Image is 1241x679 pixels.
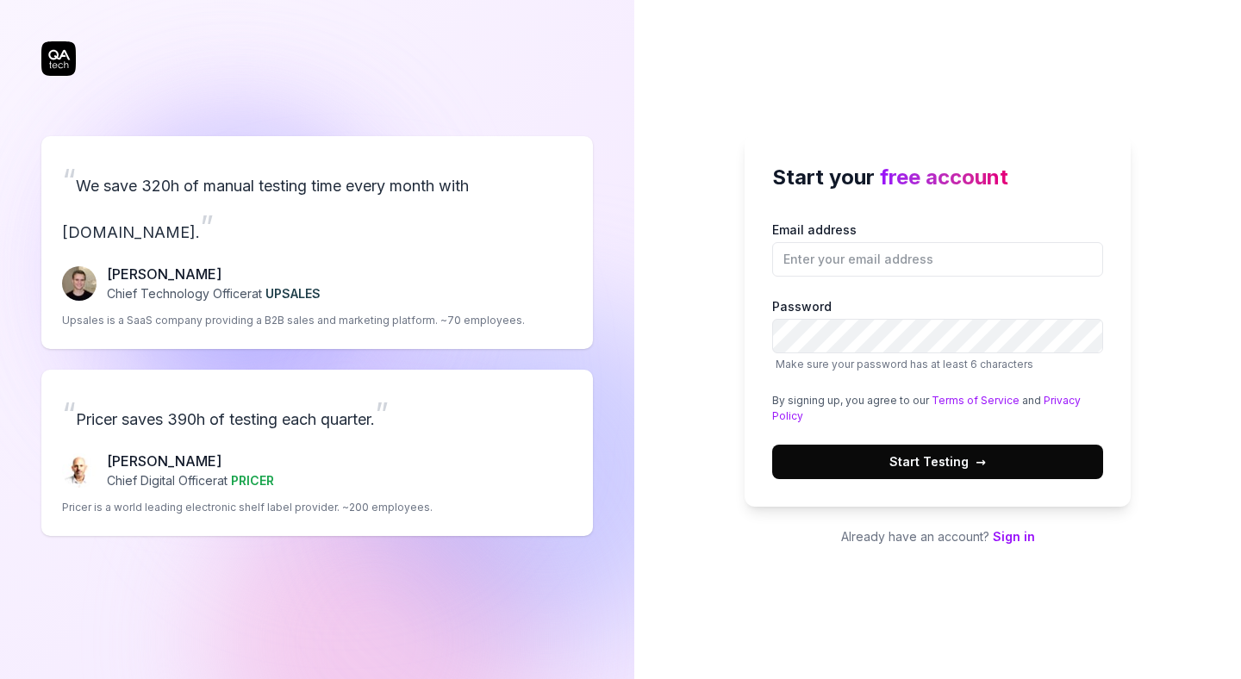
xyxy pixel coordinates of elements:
span: “ [62,395,76,433]
span: “ [62,161,76,199]
p: Upsales is a SaaS company providing a B2B sales and marketing platform. ~70 employees. [62,313,525,328]
p: Pricer is a world leading electronic shelf label provider. ~200 employees. [62,500,433,515]
span: PRICER [231,473,274,488]
p: Chief Technology Officer at [107,284,321,302]
a: Privacy Policy [772,394,1081,422]
a: “Pricer saves 390h of testing each quarter.”Chris Chalkitis[PERSON_NAME]Chief Digital Officerat P... [41,370,593,536]
span: free account [880,165,1008,190]
button: Start Testing→ [772,445,1103,479]
a: “We save 320h of manual testing time every month with [DOMAIN_NAME].”Fredrik Seidl[PERSON_NAME]Ch... [41,136,593,349]
label: Email address [772,221,1103,277]
p: Already have an account? [745,527,1131,545]
span: UPSALES [265,286,321,301]
h2: Start your [772,162,1103,193]
span: ” [375,395,389,433]
span: → [976,452,986,470]
span: ” [200,208,214,246]
input: PasswordMake sure your password has at least 6 characters [772,319,1103,353]
p: Pricer saves 390h of testing each quarter. [62,390,572,437]
span: Start Testing [889,452,986,470]
span: Make sure your password has at least 6 characters [776,358,1033,371]
input: Email address [772,242,1103,277]
a: Terms of Service [932,394,1020,407]
p: We save 320h of manual testing time every month with [DOMAIN_NAME]. [62,157,572,250]
div: By signing up, you agree to our and [772,393,1103,424]
p: [PERSON_NAME] [107,451,274,471]
a: Sign in [993,529,1035,544]
p: Chief Digital Officer at [107,471,274,489]
img: Fredrik Seidl [62,266,97,301]
label: Password [772,297,1103,372]
img: Chris Chalkitis [62,453,97,488]
p: [PERSON_NAME] [107,264,321,284]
